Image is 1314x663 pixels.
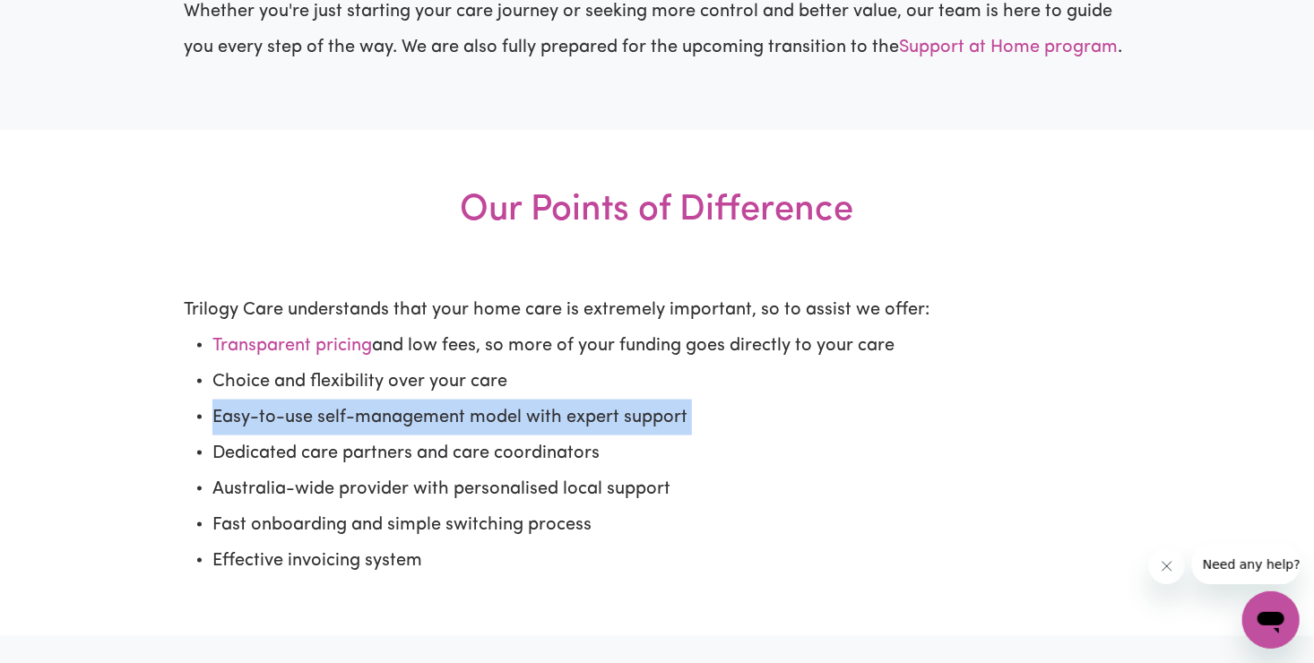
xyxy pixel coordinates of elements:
[212,364,1130,400] li: Choice and flexibility over your care
[212,507,1130,543] li: Fast onboarding and simple switching process
[212,400,1130,435] li: Easy-to-use self-management model with expert support
[212,328,1130,364] li: and low fees, so more of your funding goes directly to your care
[1242,591,1300,649] iframe: Button to launch messaging window
[1149,548,1185,584] iframe: Close message
[899,39,1118,56] a: Support at Home program
[212,337,372,355] a: Transparent pricing
[212,543,1130,579] li: Effective invoicing system
[184,292,1130,328] p: Trilogy Care understands that your home care is extremely important, so to assist we offer:
[212,435,1130,471] li: Dedicated care partners and care coordinators
[11,13,108,27] span: Need any help?
[1192,545,1300,584] iframe: Message from company
[212,471,1130,507] li: Australia-wide provider with personalised local support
